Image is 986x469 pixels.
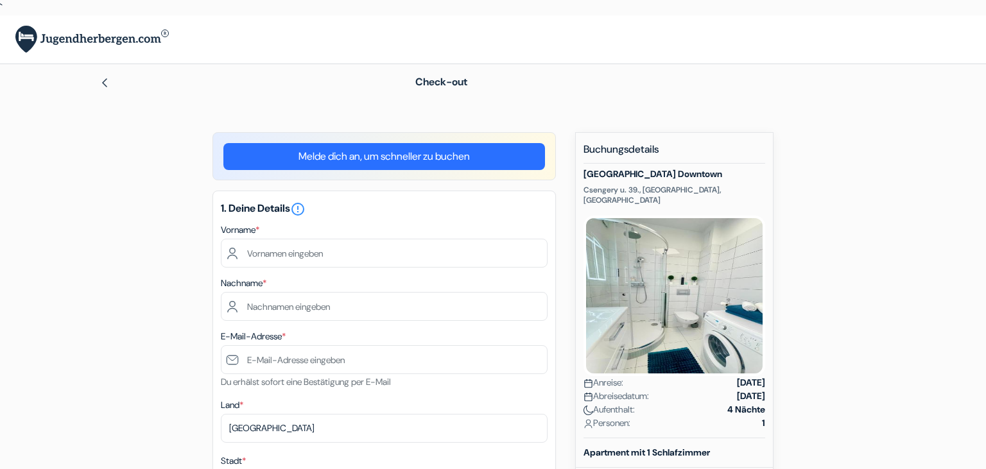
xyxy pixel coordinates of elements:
img: calendar.svg [584,392,593,402]
img: calendar.svg [584,379,593,388]
img: Jugendherbergen.com [15,26,169,53]
label: Vorname [221,223,259,237]
b: Apartment mit 1 Schlafzimmer [584,447,710,458]
strong: [DATE] [737,389,765,403]
span: Anreise: [584,376,623,389]
span: Abreisedatum: [584,389,649,403]
h5: [GEOGRAPHIC_DATA] Downtown [584,169,765,180]
span: Personen: [584,416,630,430]
img: moon.svg [584,405,593,415]
h5: 1. Deine Details [221,201,548,217]
span: Check-out [415,75,467,89]
a: error_outline [290,201,306,215]
input: E-Mail-Adresse eingeben [221,345,548,374]
input: Vornamen eingeben [221,239,548,268]
i: error_outline [290,201,306,217]
label: E-Mail-Adresse [221,330,286,343]
strong: 4 Nächte [727,403,765,416]
label: Stadt [221,454,246,468]
strong: 1 [762,416,765,430]
span: Aufenthalt: [584,403,635,416]
strong: [DATE] [737,376,765,389]
a: Melde dich an, um schneller zu buchen [223,143,545,170]
input: Nachnamen eingeben [221,292,548,321]
p: Csengery u. 39., [GEOGRAPHIC_DATA], [GEOGRAPHIC_DATA] [584,185,765,205]
label: Land [221,398,243,412]
label: Nachname [221,277,266,290]
img: user_icon.svg [584,419,593,429]
small: Du erhälst sofort eine Bestätigung per E-Mail [221,376,391,388]
h5: Buchungsdetails [584,143,765,164]
img: left_arrow.svg [99,78,110,88]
